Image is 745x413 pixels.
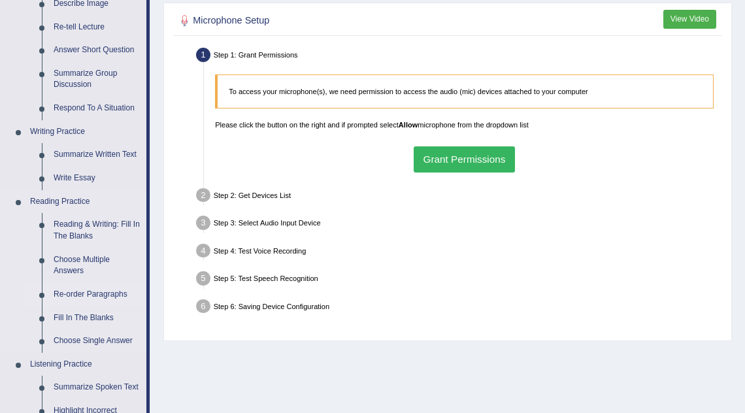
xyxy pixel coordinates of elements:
[24,190,146,214] a: Reading Practice
[399,121,418,129] b: Allow
[48,283,146,306] a: Re-order Paragraphs
[48,329,146,353] a: Choose Single Answer
[191,268,727,292] div: Step 5: Test Speech Recognition
[48,376,146,399] a: Summarize Spoken Text
[48,97,146,120] a: Respond To A Situation
[176,12,513,29] h2: Microphone Setup
[48,167,146,190] a: Write Essay
[48,248,146,283] a: Choose Multiple Answers
[191,240,727,265] div: Step 4: Test Voice Recording
[48,143,146,167] a: Summarize Written Text
[24,120,146,144] a: Writing Practice
[191,212,727,237] div: Step 3: Select Audio Input Device
[191,185,727,209] div: Step 2: Get Devices List
[191,44,727,69] div: Step 1: Grant Permissions
[414,146,515,172] button: Grant Permissions
[48,16,146,39] a: Re-tell Lecture
[48,213,146,248] a: Reading & Writing: Fill In The Blanks
[663,10,716,29] button: View Video
[48,306,146,330] a: Fill In The Blanks
[229,86,702,97] p: To access your microphone(s), we need permission to access the audio (mic) devices attached to yo...
[48,39,146,62] a: Answer Short Question
[48,62,146,97] a: Summarize Group Discussion
[215,120,714,130] p: Please click the button on the right and if prompted select microphone from the dropdown list
[24,353,146,376] a: Listening Practice
[191,296,727,320] div: Step 6: Saving Device Configuration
